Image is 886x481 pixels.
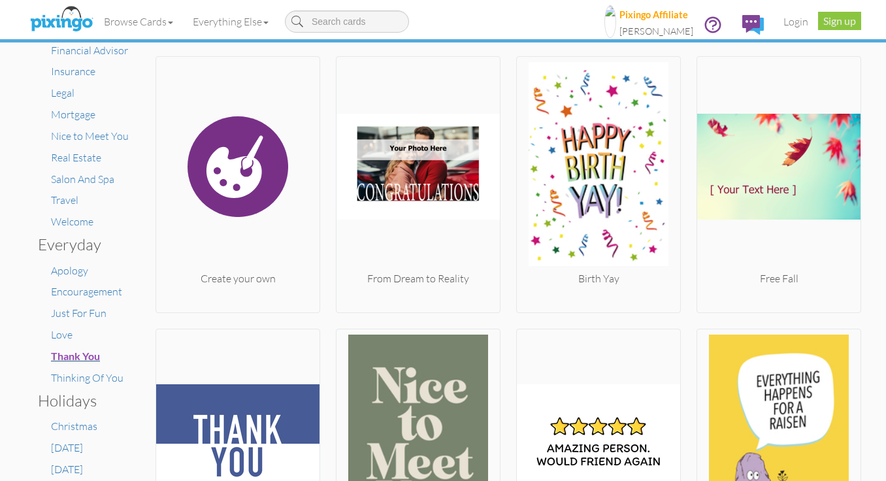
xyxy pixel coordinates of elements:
div: [PERSON_NAME] [619,25,693,39]
a: Sign up [818,12,861,30]
img: 1524_634684032000000000.jpg [604,5,616,38]
h3: Holidays [38,392,133,409]
a: Real Estate [51,151,101,164]
a: Salon And Spa [51,173,114,186]
a: Christmas [51,420,97,433]
a: Browse Cards [94,5,183,38]
a: Apology [51,264,88,277]
div: Create your own [156,271,320,286]
img: 20250828-163716-8d2042864239-250.jpg [517,62,680,271]
a: [DATE] [51,441,83,454]
a: [DATE] [51,463,83,476]
a: Legal [51,86,74,99]
a: Everything Else [183,5,278,38]
div: Pixingo Affiliate [619,8,693,22]
img: comments.svg [742,15,764,35]
div: Free Fall [697,271,861,286]
div: Birth Yay [517,271,680,286]
a: Mortgage [51,108,95,121]
a: Encouragement [51,285,122,298]
img: pixingo logo [27,3,96,36]
input: Search cards [285,10,409,33]
img: create.svg [156,62,320,271]
span: Thank You [51,350,100,362]
div: From Dream to Reality [336,271,500,286]
a: Financial Advisor [51,44,128,57]
a: Travel [51,193,78,207]
a: Nice to Meet You [51,129,129,142]
img: 20250908-205024-9e166ba402a1-250.png [697,62,861,271]
a: Thinking Of You [51,371,123,384]
h3: Everyday [38,236,133,253]
a: Login [774,5,818,38]
a: Love [51,328,73,341]
a: Thank You [51,350,100,363]
a: Welcome [51,215,93,228]
a: Just For Fun [51,307,107,320]
img: 20250905-201811-b377196b96e5-250.png [336,62,500,271]
a: Insurance [51,65,95,78]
